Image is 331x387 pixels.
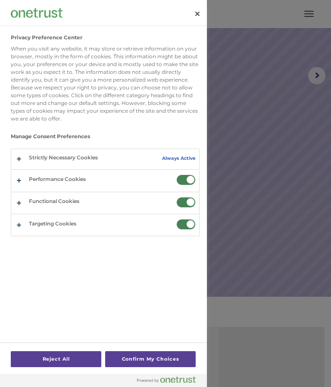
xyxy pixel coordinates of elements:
h3: Manage Consent Preferences [11,133,200,144]
button: Confirm My Choices [105,351,196,367]
a: Powered by OneTrust Opens in a new Tab [137,376,203,387]
button: Reject All [11,351,101,367]
img: Powered by OneTrust Opens in a new Tab [137,376,196,383]
button: Close [188,4,207,23]
div: Company Logo [11,4,62,22]
div: When you visit any website, it may store or retrieve information on your browser, mostly in the f... [11,45,200,123]
img: Company Logo [11,8,62,17]
h2: Privacy Preference Center [11,35,82,41]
